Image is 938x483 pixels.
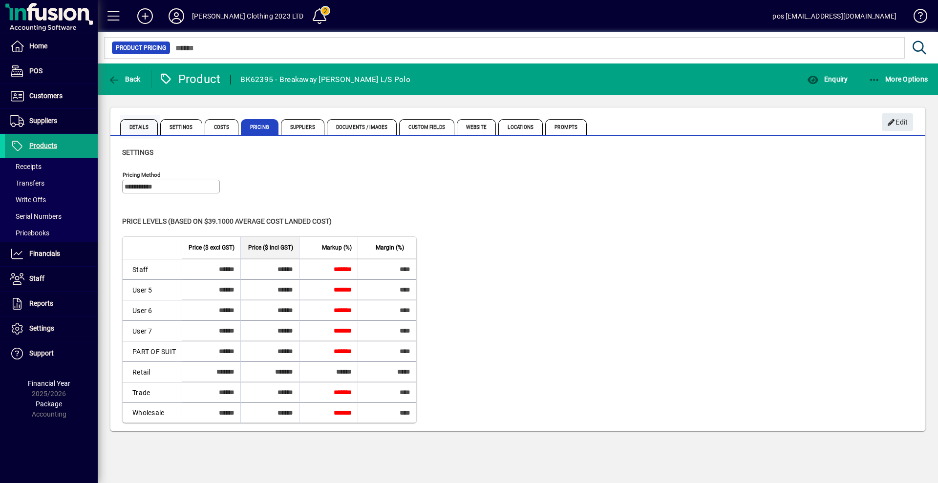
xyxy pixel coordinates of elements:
a: Staff [5,267,98,291]
div: BK62395 - Breakaway [PERSON_NAME] L/S Polo [240,72,410,87]
span: Prompts [545,119,587,135]
a: Serial Numbers [5,208,98,225]
span: Locations [498,119,543,135]
span: Serial Numbers [10,212,62,220]
a: Knowledge Base [906,2,926,34]
span: Suppliers [29,117,57,125]
span: Customers [29,92,63,100]
a: Suppliers [5,109,98,133]
span: Back [108,75,141,83]
span: POS [29,67,43,75]
span: Receipts [10,163,42,170]
td: Retail [123,361,182,382]
span: Write Offs [10,196,46,204]
td: Trade [123,382,182,402]
a: Financials [5,242,98,266]
td: User 6 [123,300,182,320]
button: Add [129,7,161,25]
span: Reports [29,299,53,307]
td: Staff [123,259,182,279]
span: Price ($ excl GST) [189,242,234,253]
td: Wholesale [123,402,182,422]
a: Pricebooks [5,225,98,241]
button: Edit [882,113,913,131]
span: Transfers [10,179,44,187]
span: Custom Fields [399,119,454,135]
div: [PERSON_NAME] Clothing 2023 LTD [192,8,303,24]
a: Receipts [5,158,98,175]
span: Products [29,142,57,149]
a: Settings [5,316,98,341]
a: Reports [5,292,98,316]
div: pos [EMAIL_ADDRESS][DOMAIN_NAME] [772,8,896,24]
td: PART OF SUIT [123,341,182,361]
span: Pricing [241,119,278,135]
a: POS [5,59,98,84]
span: Staff [29,274,44,282]
span: Package [36,400,62,408]
span: Markup (%) [322,242,352,253]
span: Documents / Images [327,119,397,135]
app-page-header-button: Back [98,70,151,88]
a: Transfers [5,175,98,191]
span: Product Pricing [116,43,166,53]
span: Home [29,42,47,50]
a: Write Offs [5,191,98,208]
button: Enquiry [805,70,850,88]
span: Costs [205,119,239,135]
button: Back [106,70,143,88]
span: Settings [122,148,153,156]
span: Price ($ incl GST) [248,242,293,253]
span: More Options [869,75,928,83]
span: Support [29,349,54,357]
span: Settings [160,119,202,135]
span: Suppliers [281,119,324,135]
span: Pricebooks [10,229,49,237]
div: Product [159,71,221,87]
mat-label: Pricing method [123,171,161,178]
span: Details [120,119,158,135]
td: User 7 [123,320,182,341]
a: Home [5,34,98,59]
td: User 5 [123,279,182,300]
span: Financials [29,250,60,257]
a: Support [5,341,98,366]
span: Website [457,119,496,135]
span: Financial Year [28,379,70,387]
span: Edit [887,114,908,130]
button: More Options [866,70,931,88]
span: Margin (%) [376,242,404,253]
button: Profile [161,7,192,25]
a: Customers [5,84,98,108]
span: Enquiry [807,75,848,83]
span: Settings [29,324,54,332]
span: Price levels (based on $39.1000 Average cost landed cost) [122,217,332,225]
